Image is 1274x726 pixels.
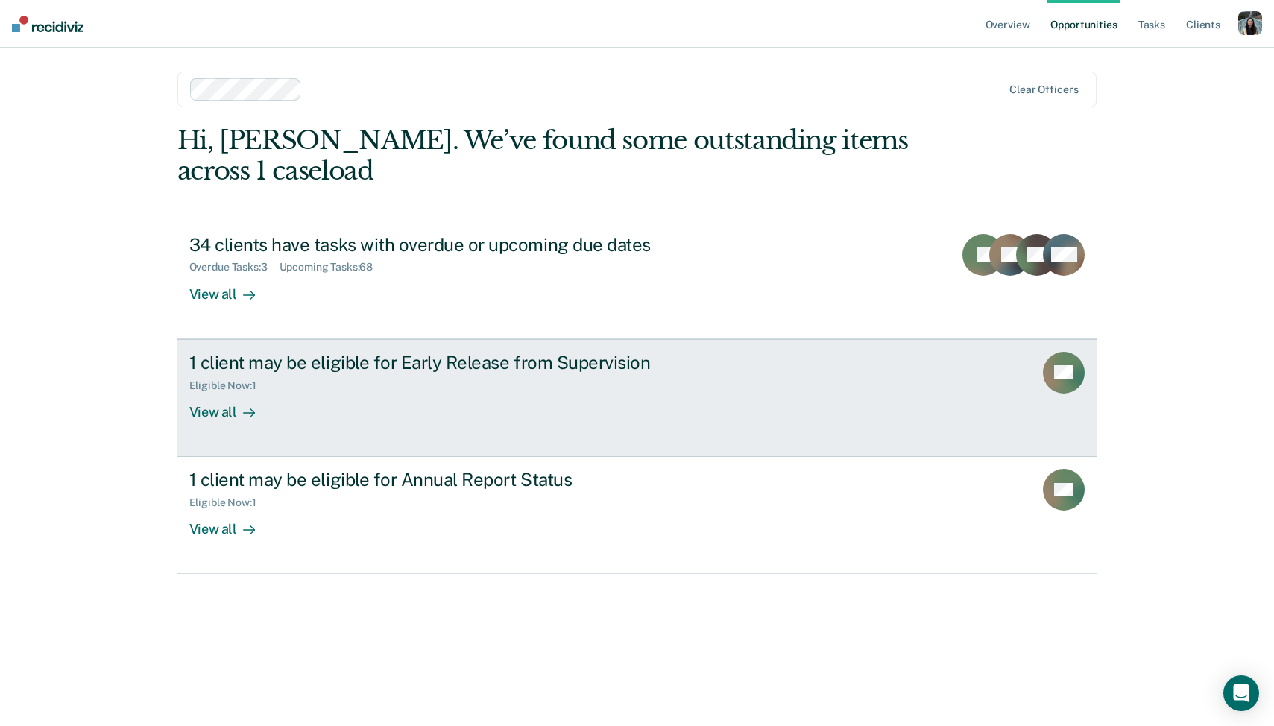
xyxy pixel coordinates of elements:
a: 1 client may be eligible for Early Release from SupervisionEligible Now:1View all [177,339,1097,457]
div: View all [189,274,273,303]
div: 1 client may be eligible for Annual Report Status [189,469,713,490]
div: Open Intercom Messenger [1223,675,1259,711]
div: Clear officers [1009,83,1078,96]
div: Eligible Now : 1 [189,379,268,392]
div: 34 clients have tasks with overdue or upcoming due dates [189,234,713,256]
div: View all [189,509,273,538]
div: Upcoming Tasks : 68 [280,261,385,274]
div: Overdue Tasks : 3 [189,261,280,274]
div: 1 client may be eligible for Early Release from Supervision [189,352,713,373]
a: 34 clients have tasks with overdue or upcoming due datesOverdue Tasks:3Upcoming Tasks:68View all [177,222,1097,339]
a: 1 client may be eligible for Annual Report StatusEligible Now:1View all [177,457,1097,574]
div: View all [189,391,273,420]
div: Hi, [PERSON_NAME]. We’ve found some outstanding items across 1 caseload [177,125,913,186]
div: Eligible Now : 1 [189,496,268,509]
img: Recidiviz [12,16,83,32]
